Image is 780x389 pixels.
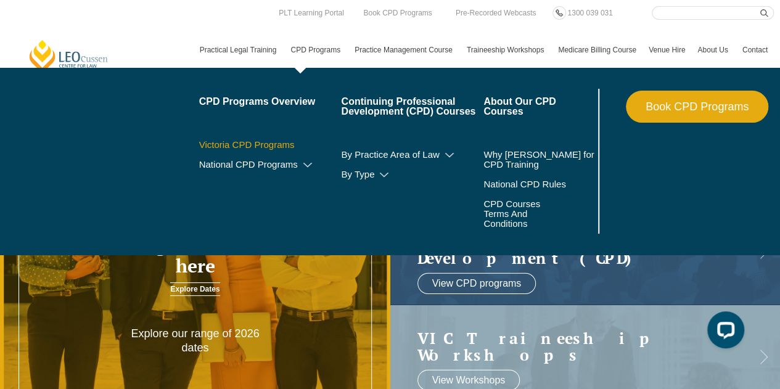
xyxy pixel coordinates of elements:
a: Practical Legal Training [194,32,285,68]
a: PLT Learning Portal [276,6,347,20]
a: National CPD Programs [199,160,342,170]
a: Explore Dates [170,282,220,296]
a: Book CPD Programs [626,91,768,123]
a: View CPD programs [417,272,536,293]
a: Traineeship Workshops [461,32,552,68]
a: Contact [736,32,774,68]
h2: Continuing Professional Development (CPD) [417,216,729,267]
p: Explore our range of 2026 dates [117,327,273,356]
a: By Type [341,170,483,179]
a: Continuing ProfessionalDevelopment (CPD) [417,216,729,267]
a: Pre-Recorded Webcasts [453,6,540,20]
a: VIC Traineeship Workshops [417,329,729,363]
a: Practice Management Course [348,32,461,68]
a: CPD Programs [284,32,348,68]
a: Book CPD Programs [360,6,435,20]
a: CPD Courses Terms And Conditions [483,199,564,229]
a: About Us [691,32,736,68]
a: Medicare Billing Course [552,32,642,68]
a: Continuing Professional Development (CPD) Courses [341,97,483,117]
h3: Your legal career starts here [78,235,313,276]
a: Why [PERSON_NAME] for CPD Training [483,150,595,170]
a: [PERSON_NAME] Centre for Law [28,39,110,74]
span: 1300 039 031 [567,9,612,17]
a: 1300 039 031 [564,6,615,20]
a: Victoria CPD Programs [199,140,342,150]
a: CPD Programs Overview [199,97,342,107]
a: By Practice Area of Law [341,150,483,160]
a: National CPD Rules [483,179,595,189]
a: Venue Hire [642,32,691,68]
iframe: LiveChat chat widget [697,306,749,358]
a: About Our CPD Courses [483,97,595,117]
